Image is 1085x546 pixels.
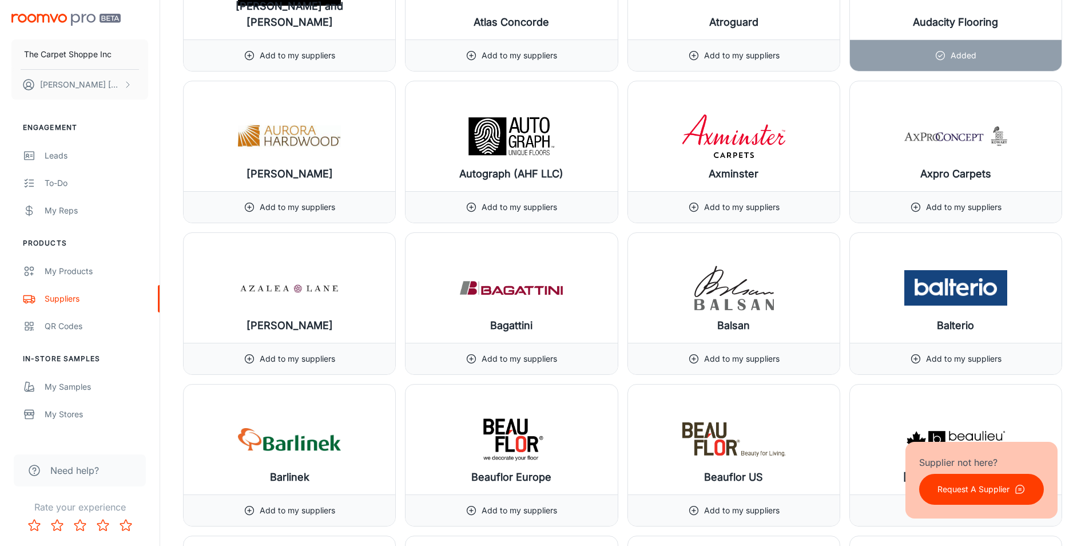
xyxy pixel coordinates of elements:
div: To-do [45,177,148,189]
p: Add to my suppliers [260,201,335,213]
img: Beauflor US [682,417,785,462]
div: QR Codes [45,320,148,333]
div: My Reps [45,204,148,217]
img: Azalea Lane [238,265,341,311]
button: Request A Supplier [919,474,1044,505]
h6: [PERSON_NAME] [GEOGRAPHIC_DATA] [859,453,1052,485]
p: Add to my suppliers [482,504,557,517]
button: The Carpet Shoppe Inc [11,39,148,69]
img: Aurora Hardwood [238,113,341,159]
img: Bagattini [460,265,563,311]
h6: [PERSON_NAME] [247,166,333,182]
img: Balsan [682,265,785,311]
p: Rate your experience [9,500,150,514]
h6: Balterio [937,318,974,334]
img: Balterio [904,265,1007,311]
button: [PERSON_NAME] [PERSON_NAME] [11,70,148,100]
h6: Beauflor US [704,469,763,485]
p: Add to my suppliers [482,49,557,62]
img: Roomvo PRO Beta [11,14,121,26]
h6: Beauflor Europe [471,469,551,485]
h6: Audacity Flooring [913,14,998,30]
img: Beaulieu Canada [904,417,1007,462]
button: Rate 1 star [23,514,46,537]
p: Add to my suppliers [260,353,335,365]
p: Added [951,49,976,62]
div: My Stores [45,408,148,421]
p: Add to my suppliers [704,504,780,517]
div: Leads [45,149,148,162]
img: Axminster [682,113,785,159]
p: Add to my suppliers [260,49,335,62]
p: [PERSON_NAME] [PERSON_NAME] [40,78,121,91]
img: Axpro Carpets [904,113,1007,159]
p: Add to my suppliers [704,353,780,365]
p: Add to my suppliers [704,201,780,213]
h6: Autograph (AHF LLC) [459,166,563,182]
p: Supplier not here? [919,456,1044,469]
span: Need help? [50,464,99,477]
p: Add to my suppliers [482,201,557,213]
p: The Carpet Shoppe Inc [24,48,112,61]
button: Rate 2 star [46,514,69,537]
div: My Samples [45,381,148,393]
p: Add to my suppliers [482,353,557,365]
p: Add to my suppliers [926,201,1001,213]
h6: [PERSON_NAME] [247,318,333,334]
p: Request A Supplier [937,483,1010,496]
h6: Barlinek [270,469,309,485]
h6: Atlas Concorde [474,14,549,30]
div: My Products [45,265,148,278]
div: Suppliers [45,292,148,305]
button: Rate 4 star [92,514,114,537]
h6: Balsan [717,318,750,334]
h6: Atroguard [709,14,758,30]
h6: Axminster [709,166,758,182]
p: Add to my suppliers [926,353,1001,365]
p: Add to my suppliers [704,49,780,62]
img: Barlinek [238,417,341,462]
h6: Bagattini [490,318,532,334]
p: Add to my suppliers [260,504,335,517]
img: Beauflor Europe [460,417,563,462]
button: Rate 3 star [69,514,92,537]
img: Autograph (AHF LLC) [460,113,563,159]
button: Rate 5 star [114,514,137,537]
h6: Axpro Carpets [920,166,991,182]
